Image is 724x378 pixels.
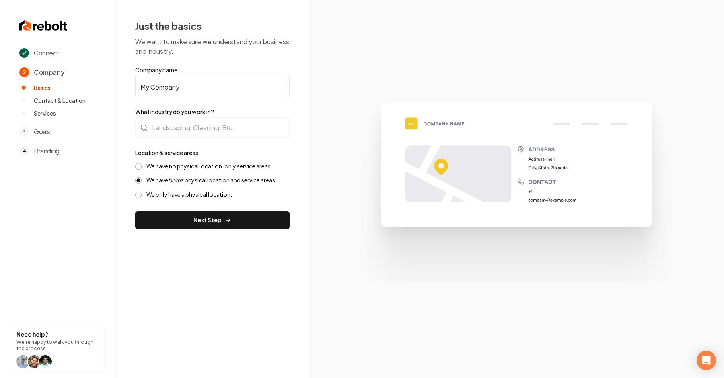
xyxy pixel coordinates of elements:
span: Goals [34,127,50,137]
p: We're happy to walk you through the process. [16,339,99,352]
span: Branding [34,146,60,156]
span: 4 [19,146,29,156]
button: Need help?We're happy to walk you through the process.help icon Willhelp icon Willhelp icon arwin [10,326,106,372]
span: 2 [19,67,29,77]
label: We only have a physical location. [146,191,232,198]
span: Connect [34,48,59,58]
p: We want to make sure we understand your business and industry. [135,37,290,56]
label: Company name [135,66,290,74]
h2: Just the basics [135,19,290,32]
i: both [168,176,181,184]
span: Company [34,67,64,77]
label: What industry do you work in? [135,108,290,116]
img: help icon Will [28,355,41,368]
button: Next Step [135,211,290,229]
label: Location & service areas [135,149,198,156]
span: Contact & Location [34,96,86,104]
strong: Need help? [16,331,48,338]
span: Services [34,109,56,117]
label: We have no physical location, only service areas. [146,162,272,170]
img: help icon arwin [39,355,52,368]
label: We have a physical location and service areas. [146,176,277,184]
img: help icon Will [16,355,29,368]
span: Basics [34,84,51,92]
span: 3 [19,127,29,137]
img: Google Business Profile [343,96,689,282]
img: Rebolt Logo [19,19,68,32]
input: Company name [135,76,290,98]
div: Open Intercom Messenger [697,351,716,370]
